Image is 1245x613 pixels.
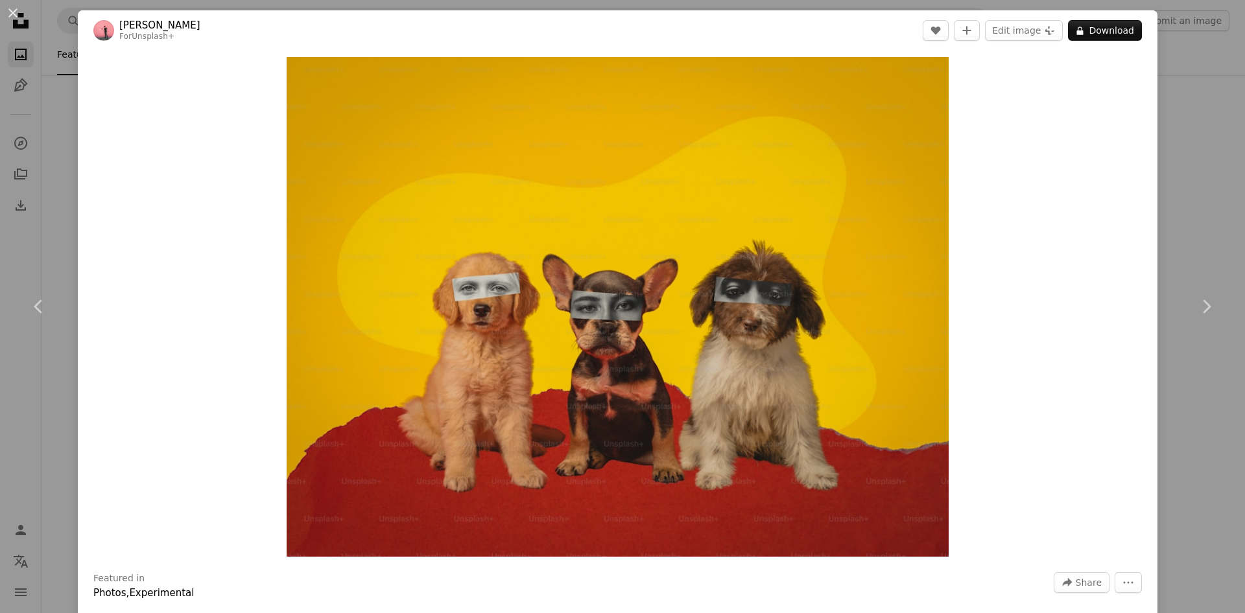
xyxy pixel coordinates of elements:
[119,19,200,32] a: [PERSON_NAME]
[129,587,194,599] a: Experimental
[287,57,949,557] img: Three puppies wearing eye masks sit on red fabric.
[126,587,130,599] span: ,
[1076,573,1102,592] span: Share
[119,32,200,42] div: For
[1167,244,1245,369] a: Next
[93,20,114,41] img: Go to Pablo Merchán Montes's profile
[985,20,1063,41] button: Edit image
[132,32,174,41] a: Unsplash+
[287,57,949,557] button: Zoom in on this image
[954,20,980,41] button: Add to Collection
[1068,20,1142,41] button: Download
[93,572,145,585] h3: Featured in
[1054,572,1109,593] button: Share this image
[93,587,126,599] a: Photos
[1115,572,1142,593] button: More Actions
[923,20,949,41] button: Like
